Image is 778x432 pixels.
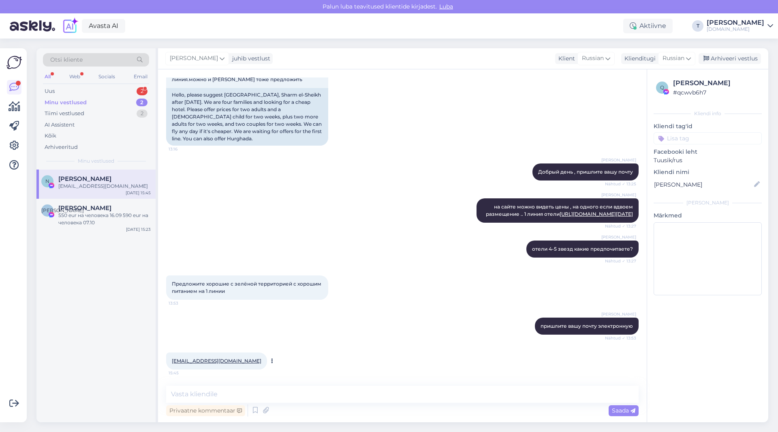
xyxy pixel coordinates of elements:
span: Предложите хорошие с зелёной территорией с хорошим питанием на 1 линии [172,281,323,294]
span: [PERSON_NAME] [601,192,636,198]
span: Russian [663,54,684,63]
div: Klient [555,54,575,63]
p: Kliendi tag'id [654,122,762,131]
span: Luba [437,3,455,10]
a: [URL][DOMAIN_NAME][DATE] [560,211,633,217]
div: Aktiivne [623,19,673,33]
div: 2 [137,110,147,118]
input: Lisa tag [654,132,762,144]
span: Nähtud ✓ 13:27 [605,223,636,229]
span: Nähtud ✓ 13:25 [605,181,636,187]
span: [PERSON_NAME] [41,207,84,213]
span: на сайте можно видеть цены , на одного если вдвоем размещение .. 1 линия отели [486,204,634,217]
div: Kõik [45,132,56,140]
a: [EMAIL_ADDRESS][DOMAIN_NAME] [172,358,261,364]
div: T [692,20,703,32]
span: Илона Колыбина [58,204,111,212]
div: Klienditugi [621,54,656,63]
span: отели 4-5 звезд какие предпочитаете? [532,246,633,252]
div: # qcwvb6h7 [673,88,759,97]
span: [PERSON_NAME] [170,54,218,63]
span: q [660,84,664,90]
span: Nähtud ✓ 13:53 [605,335,636,341]
div: juhib vestlust [229,54,270,63]
span: [PERSON_NAME] [601,234,636,240]
span: 13:53 [169,300,199,306]
p: Kliendi nimi [654,168,762,176]
span: [PERSON_NAME] [601,311,636,317]
span: Добрый день , пришлите вашу почту [538,169,633,175]
div: [PERSON_NAME] [673,78,759,88]
div: Tiimi vestlused [45,110,84,118]
span: [PERSON_NAME] [601,157,636,163]
div: 2 [136,99,147,107]
p: Facebooki leht [654,148,762,156]
div: Minu vestlused [45,99,87,107]
span: Russian [582,54,604,63]
div: 2 [137,87,147,95]
span: Saada [612,407,635,414]
span: Otsi kliente [50,56,83,64]
div: Kliendi info [654,110,762,117]
div: [EMAIL_ADDRESS][DOMAIN_NAME] [58,183,151,190]
div: All [43,71,52,82]
div: Arhiveeri vestlus [699,53,761,64]
span: 15:45 [169,370,199,376]
span: пришлите вашу почту электронную [541,323,633,329]
div: Email [132,71,149,82]
div: Socials [97,71,117,82]
span: 13:16 [169,146,199,152]
p: Märkmed [654,211,762,220]
div: Privaatne kommentaar [166,405,245,416]
span: Minu vestlused [78,157,114,165]
span: N [45,178,49,184]
div: [PERSON_NAME] [707,19,764,26]
div: [PERSON_NAME] [654,199,762,206]
a: Avasta AI [82,19,125,33]
img: explore-ai [62,17,79,34]
span: Natalia Pleshakova [58,175,111,183]
div: [DATE] 15:23 [126,226,151,232]
a: [PERSON_NAME][DOMAIN_NAME] [707,19,773,32]
div: Uus [45,87,55,95]
div: AI Assistent [45,121,75,129]
div: Hello, please suggest [GEOGRAPHIC_DATA], Sharm el-Sheikh after [DATE]. We are four families and l... [166,88,328,146]
div: [DOMAIN_NAME] [707,26,764,32]
div: Web [68,71,82,82]
div: Arhiveeritud [45,143,78,151]
div: 550 eur на человека 16.09 590 eur на человека 07.10 [58,212,151,226]
input: Lisa nimi [654,180,752,189]
img: Askly Logo [6,55,22,70]
div: [DATE] 15:45 [126,190,151,196]
span: Nähtud ✓ 13:27 [605,258,636,264]
p: Tuusik/rus [654,156,762,165]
